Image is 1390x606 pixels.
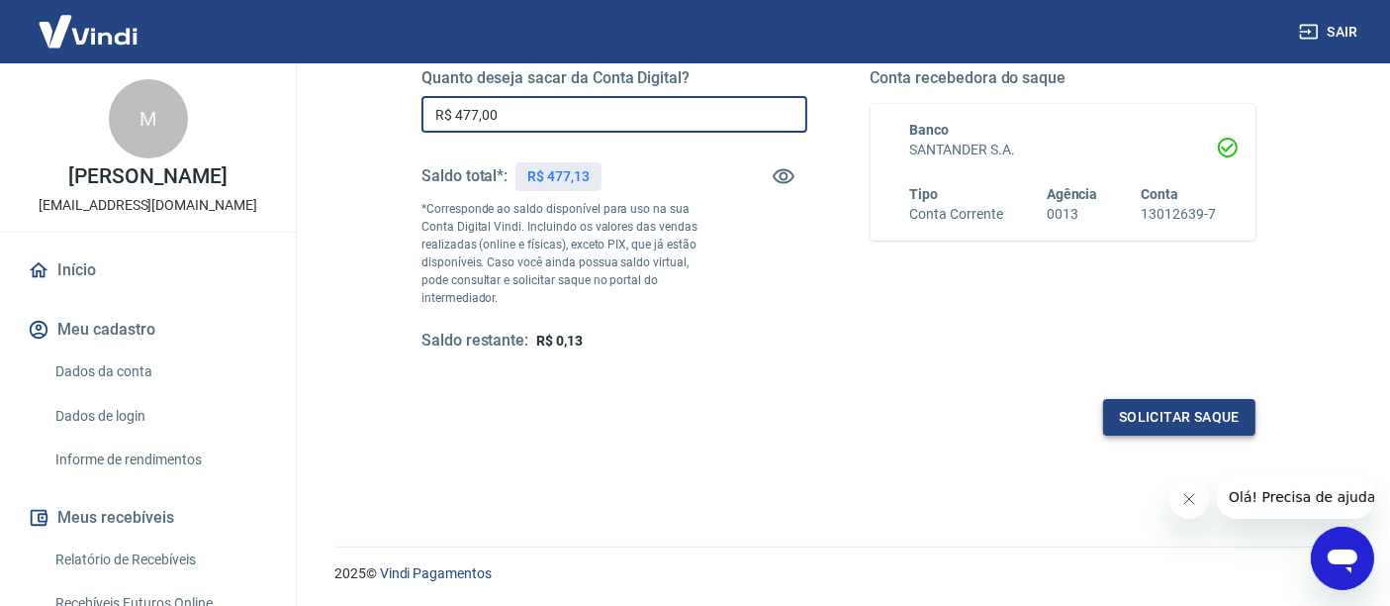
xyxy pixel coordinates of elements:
[910,140,1217,160] h6: SANTANDER S.A.
[47,396,272,437] a: Dados de login
[24,308,272,352] button: Meu cadastro
[421,166,508,186] h5: Saldo total*:
[12,14,166,30] span: Olá! Precisa de ajuda?
[47,440,272,480] a: Informe de rendimentos
[68,166,227,187] p: [PERSON_NAME]
[536,333,583,349] span: R$ 0,13
[1141,204,1216,225] h6: 13012639-7
[1295,14,1366,50] button: Sair
[47,540,272,580] a: Relatório de Recebíveis
[910,122,950,138] span: Banco
[1141,186,1178,202] span: Conta
[421,200,710,307] p: *Corresponde ao saldo disponível para uso na sua Conta Digital Vindi. Incluindo os valores das ve...
[1217,475,1374,519] iframe: Mensagem da empresa
[1311,527,1374,590] iframe: Botão para abrir a janela de mensagens
[380,565,492,581] a: Vindi Pagamentos
[334,563,1343,584] p: 2025 ©
[910,204,1003,225] h6: Conta Corrente
[1169,479,1209,519] iframe: Fechar mensagem
[39,195,257,216] p: [EMAIL_ADDRESS][DOMAIN_NAME]
[109,79,188,158] div: M
[24,1,152,61] img: Vindi
[421,68,807,88] h5: Quanto deseja sacar da Conta Digital?
[47,352,272,392] a: Dados da conta
[1047,186,1098,202] span: Agência
[910,186,939,202] span: Tipo
[24,496,272,540] button: Meus recebíveis
[527,166,590,187] p: R$ 477,13
[1103,399,1255,436] button: Solicitar saque
[24,249,272,292] a: Início
[1047,204,1098,225] h6: 0013
[871,68,1256,88] h5: Conta recebedora do saque
[421,331,528,352] h5: Saldo restante:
